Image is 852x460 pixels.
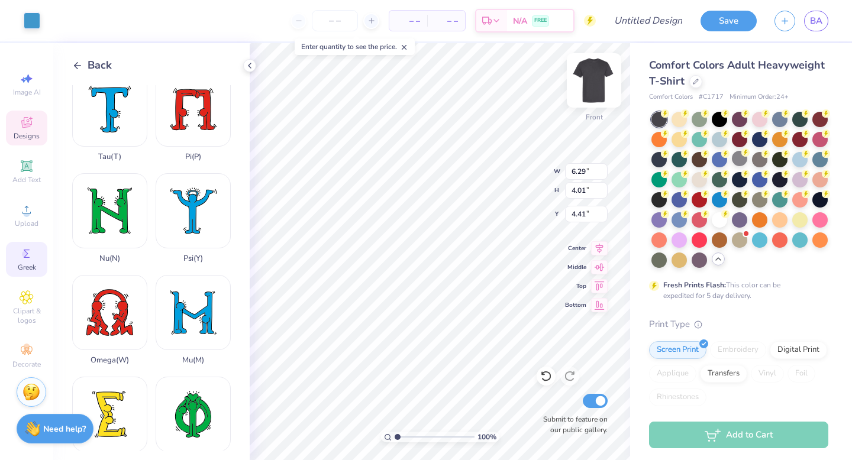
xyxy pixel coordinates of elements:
div: Digital Print [770,341,827,359]
div: Print Type [649,318,828,331]
span: N/A [513,15,527,27]
span: # C1717 [699,92,724,102]
span: Center [565,244,586,252]
input: – – [312,10,358,31]
span: Bottom [565,301,586,309]
div: Pi ( P ) [185,153,201,161]
span: Designs [14,131,40,141]
div: Front [586,112,603,122]
div: Foil [788,365,815,383]
span: Middle [565,263,586,271]
div: Omega ( W ) [91,356,129,365]
span: BA [810,14,822,28]
span: Minimum Order: 24 + [730,92,789,102]
span: Add Text [12,175,41,184]
div: Applique [649,365,696,383]
label: Submit to feature on our public gallery. [537,414,608,435]
span: Back [88,57,112,73]
span: Decorate [12,359,41,369]
strong: Fresh Prints Flash: [663,280,726,290]
div: Transfers [700,365,747,383]
img: Front [570,57,618,104]
span: – – [434,15,458,27]
span: 100 % [477,432,496,442]
span: Image AI [13,88,41,97]
span: Comfort Colors Adult Heavyweight T-Shirt [649,58,825,88]
div: Screen Print [649,341,706,359]
div: Psi ( Y ) [183,254,203,263]
span: Upload [15,219,38,228]
div: This color can be expedited for 5 day delivery. [663,280,809,301]
button: Save [701,11,757,31]
span: Comfort Colors [649,92,693,102]
div: Nu ( N ) [99,254,120,263]
strong: Need help? [43,423,86,435]
div: Embroidery [710,341,766,359]
span: – – [396,15,420,27]
div: Mu ( M ) [182,356,204,365]
div: Tau ( T ) [98,153,121,161]
span: Clipart & logos [6,306,47,325]
input: Untitled Design [605,9,692,33]
span: Top [565,282,586,290]
span: Greek [18,263,36,272]
div: Vinyl [751,365,784,383]
div: Rhinestones [649,388,706,406]
div: Enter quantity to see the price. [295,38,415,55]
span: FREE [534,17,547,25]
a: BA [804,11,828,31]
